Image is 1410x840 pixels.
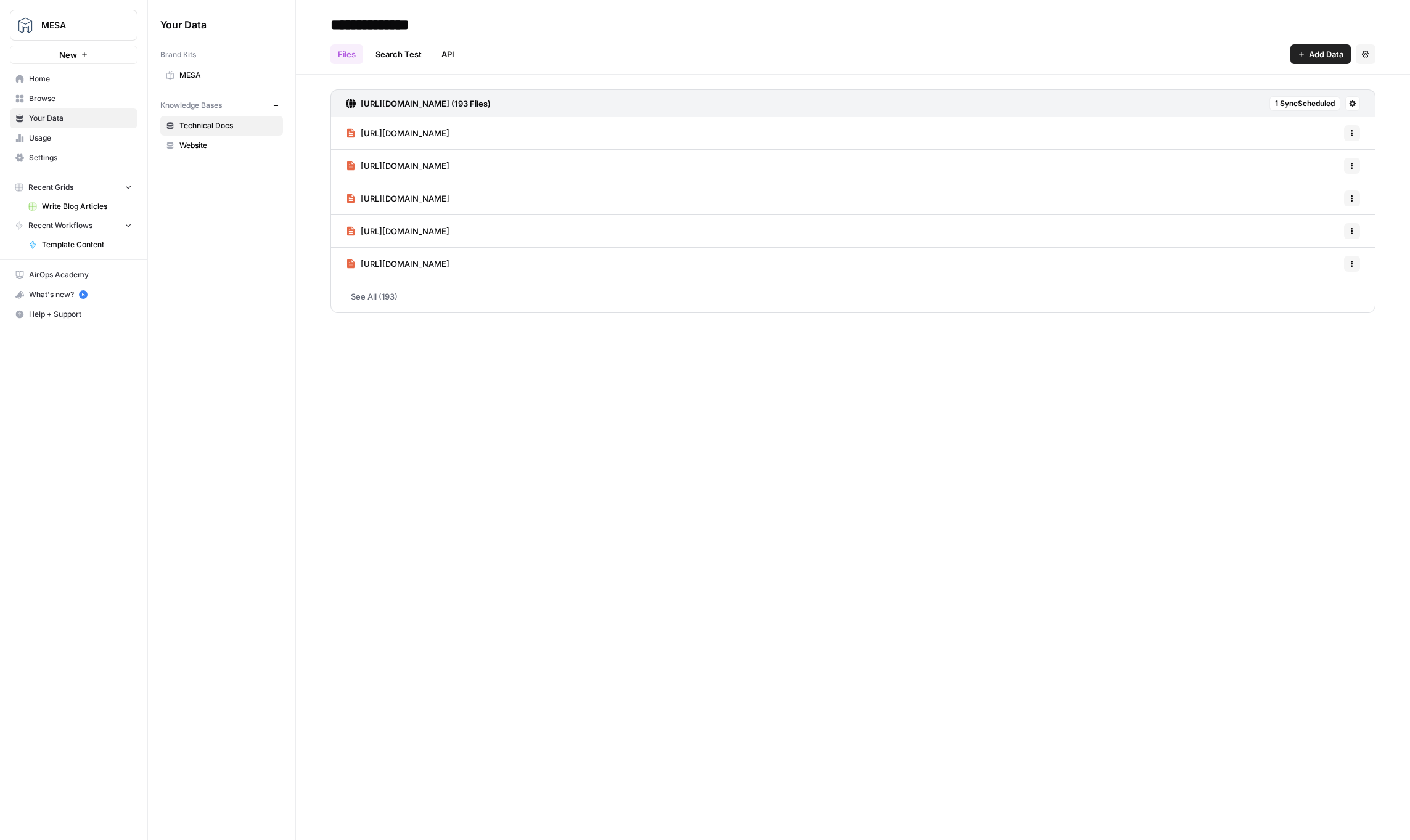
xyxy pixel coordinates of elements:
[361,97,491,110] h3: [URL][DOMAIN_NAME] (193 Files)
[79,290,88,299] a: 5
[1275,98,1335,109] span: 1 Sync Scheduled
[29,73,132,84] span: Home
[346,215,449,247] a: [URL][DOMAIN_NAME]
[29,113,132,124] span: Your Data
[179,120,277,131] span: Technical Docs
[361,127,449,139] span: [URL][DOMAIN_NAME]
[41,19,116,31] span: MESA
[368,44,429,64] a: Search Test
[160,136,283,155] a: Website
[361,160,449,172] span: [URL][DOMAIN_NAME]
[346,150,449,182] a: [URL][DOMAIN_NAME]
[28,220,92,231] span: Recent Workflows
[42,201,132,212] span: Write Blog Articles
[10,46,137,64] button: New
[361,258,449,270] span: [URL][DOMAIN_NAME]
[23,197,137,216] a: Write Blog Articles
[28,182,73,193] span: Recent Grids
[29,269,132,280] span: AirOps Academy
[361,225,449,237] span: [URL][DOMAIN_NAME]
[160,116,283,136] a: Technical Docs
[160,49,196,60] span: Brand Kits
[179,140,277,151] span: Website
[330,44,363,64] a: Files
[10,285,137,304] div: What's new?
[59,49,77,61] span: New
[434,44,462,64] a: API
[160,65,283,85] a: MESA
[81,292,84,298] text: 5
[10,89,137,108] a: Browse
[10,265,137,285] a: AirOps Academy
[1309,48,1343,60] span: Add Data
[10,304,137,324] button: Help + Support
[14,14,36,36] img: MESA Logo
[10,178,137,197] button: Recent Grids
[1269,96,1340,111] button: 1 SyncScheduled
[10,128,137,148] a: Usage
[330,280,1375,312] a: See All (193)
[160,17,268,32] span: Your Data
[10,216,137,235] button: Recent Workflows
[29,133,132,144] span: Usage
[346,248,449,280] a: [URL][DOMAIN_NAME]
[361,192,449,205] span: [URL][DOMAIN_NAME]
[160,100,222,111] span: Knowledge Bases
[179,70,277,81] span: MESA
[10,69,137,89] a: Home
[346,90,491,117] a: [URL][DOMAIN_NAME] (193 Files)
[42,239,132,250] span: Template Content
[23,235,137,255] a: Template Content
[10,285,137,304] button: What's new? 5
[29,93,132,104] span: Browse
[1290,44,1351,64] button: Add Data
[29,309,132,320] span: Help + Support
[10,108,137,128] a: Your Data
[10,10,137,41] button: Workspace: MESA
[346,182,449,214] a: [URL][DOMAIN_NAME]
[29,152,132,163] span: Settings
[10,148,137,168] a: Settings
[346,117,449,149] a: [URL][DOMAIN_NAME]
